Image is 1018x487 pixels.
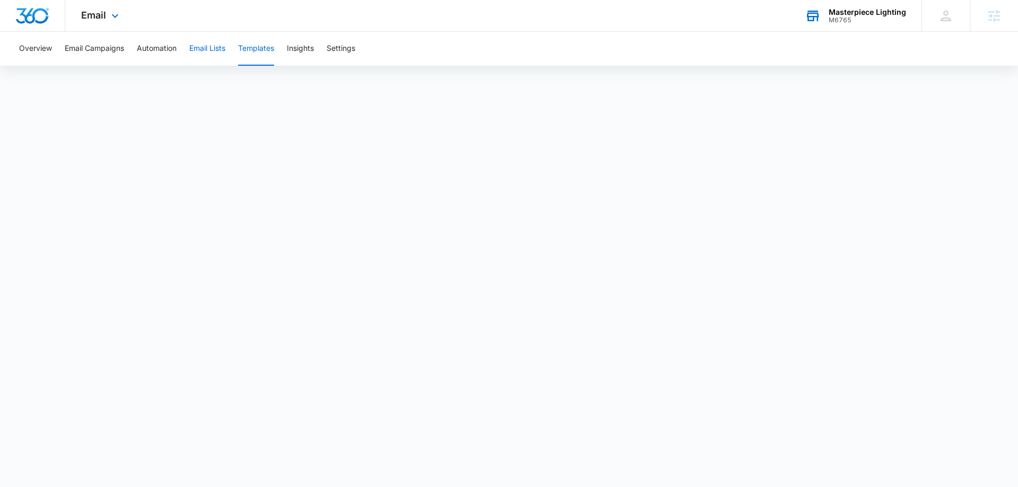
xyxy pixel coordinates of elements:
button: Templates [238,32,274,66]
button: Automation [137,32,177,66]
button: Email Campaigns [65,32,124,66]
button: Overview [19,32,52,66]
div: account id [829,16,906,24]
button: Insights [287,32,314,66]
span: Email [81,10,106,21]
button: Email Lists [189,32,225,66]
div: account name [829,8,906,16]
button: Settings [327,32,355,66]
